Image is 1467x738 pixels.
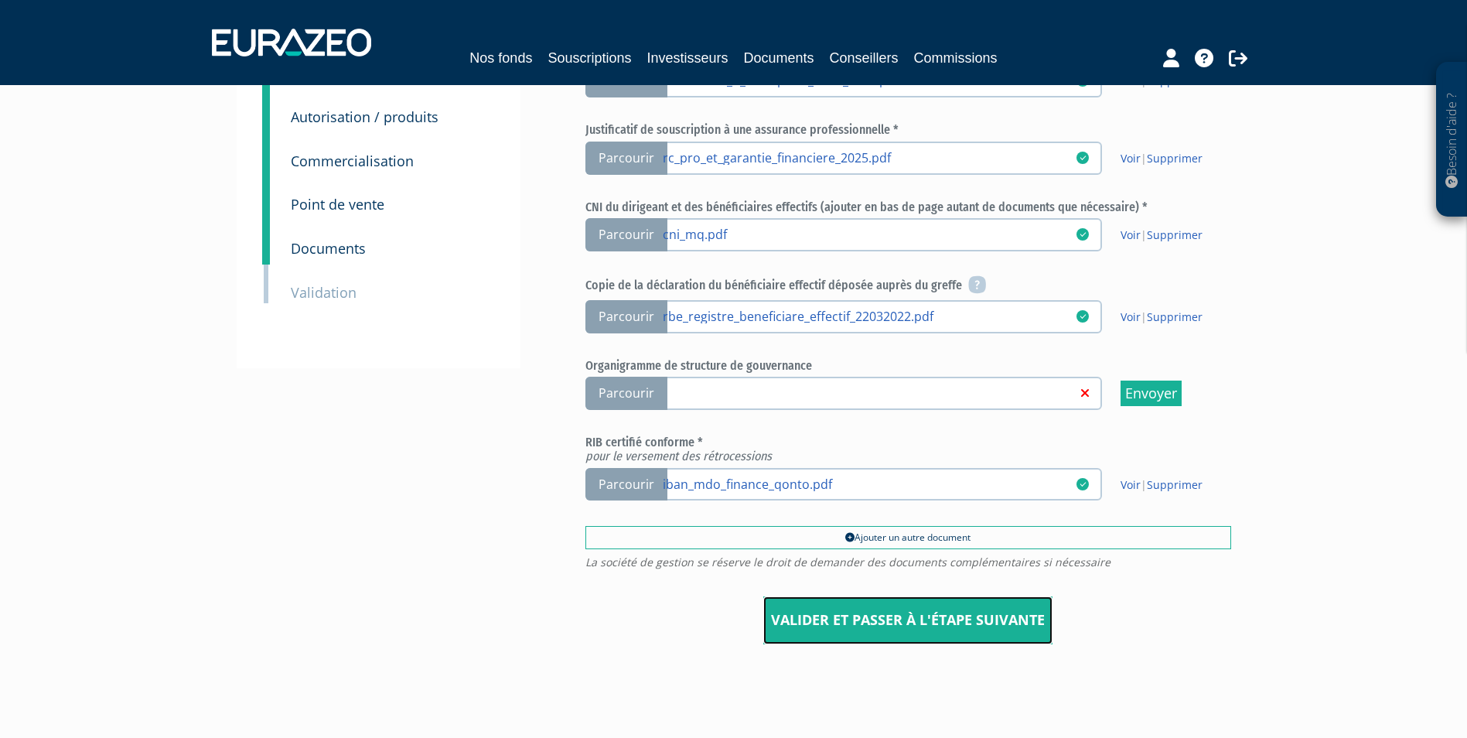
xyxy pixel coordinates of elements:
[585,526,1231,549] a: Ajouter un autre document
[291,152,414,170] small: Commercialisation
[1121,309,1203,325] span: |
[1121,309,1141,324] a: Voir
[1121,477,1203,493] span: |
[548,47,631,69] a: Souscriptions
[262,173,270,220] a: 9
[585,142,667,175] span: Parcourir
[585,218,667,251] span: Parcourir
[291,108,438,126] small: Autorisation / produits
[1076,310,1089,323] i: 10/09/2025 09:45
[663,476,1076,491] a: iban_mdo_finance_qonto.pdf
[212,29,371,56] img: 1732889491-logotype_eurazeo_blanc_rvb.png
[585,449,772,463] em: pour le versement des rétrocessions
[1121,151,1141,166] a: Voir
[585,300,667,333] span: Parcourir
[663,226,1076,241] a: cni_mq.pdf
[1121,477,1141,492] a: Voir
[585,468,667,501] span: Parcourir
[1121,227,1141,242] a: Voir
[585,277,1231,296] h6: Copie de la déclaration du bénéficiaire effectif déposée auprès du greffe
[469,47,532,69] a: Nos fonds
[830,47,899,69] a: Conseillers
[585,557,1231,568] span: La société de gestion se réserve le droit de demander des documents complémentaires si nécessaire
[291,283,357,302] small: Validation
[585,200,1231,214] h6: CNI du dirigeant et des bénéficiaires effectifs (ajouter en bas de page autant de documents que n...
[1147,477,1203,492] a: Supprimer
[1121,227,1203,243] span: |
[663,149,1076,165] a: rc_pro_et_garantie_financiere_2025.pdf
[647,47,728,69] a: Investisseurs
[585,377,667,410] span: Parcourir
[744,47,814,69] a: Documents
[291,195,384,214] small: Point de vente
[914,47,998,69] a: Commissions
[1121,151,1203,166] span: |
[1076,228,1089,241] i: 10/09/2025 09:48
[1076,478,1089,490] i: 10/09/2025 09:45
[1121,381,1182,406] input: Envoyer
[262,129,270,177] a: 8
[663,308,1076,323] a: rbe_registre_beneficiare_effectif_22032022.pdf
[763,596,1052,644] input: Valider et passer à l'étape suivante
[291,239,366,258] small: Documents
[585,436,1231,463] h6: RIB certifié conforme *
[585,359,1231,373] h6: Organigramme de structure de gouvernance
[1147,151,1203,166] a: Supprimer
[1147,227,1203,242] a: Supprimer
[1076,152,1089,164] i: 10/09/2025 09:48
[585,123,1231,137] h6: Justificatif de souscription à une assurance professionnelle *
[1147,309,1203,324] a: Supprimer
[1443,70,1461,210] p: Besoin d'aide ?
[262,217,270,265] a: 10
[262,85,270,133] a: 7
